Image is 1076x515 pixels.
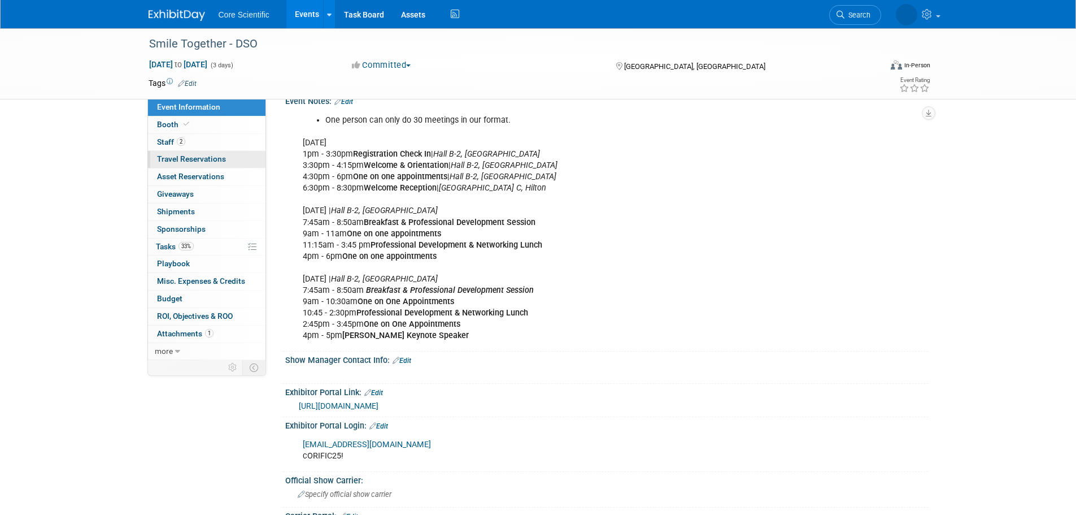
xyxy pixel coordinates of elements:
[353,172,447,181] b: One on one appointments
[285,417,928,432] div: Exhibitor Portal Login:
[450,172,556,181] i: Hall B-2, [GEOGRAPHIC_DATA]
[157,294,182,303] span: Budget
[145,34,864,54] div: Smile Together - DSO
[364,218,535,227] b: Breakfast & Professional Development Session
[364,183,437,193] b: Welcome Reception
[814,59,931,76] div: Event Format
[173,60,184,69] span: to
[148,273,265,290] a: Misc. Expenses & Credits
[148,151,265,168] a: Travel Reservations
[364,389,383,397] a: Edit
[148,256,265,272] a: Playbook
[829,5,881,25] a: Search
[451,161,557,170] i: Hall B-2, [GEOGRAPHIC_DATA]
[157,137,185,146] span: Staff
[331,206,438,215] i: Hall B-2, [GEOGRAPHIC_DATA]
[331,274,438,284] i: Hall B-2, [GEOGRAPHIC_DATA]
[433,149,540,159] i: Hall B-2, [GEOGRAPHIC_DATA]
[148,221,265,238] a: Sponsorships
[356,308,528,318] b: Professional Development & Networking Lunch
[148,186,265,203] a: Giveaways
[205,329,214,337] span: 1
[353,149,431,159] b: Registration Check In
[371,240,542,250] b: Professional Development & Networking Lunch
[148,343,265,360] a: more
[342,331,469,340] b: [PERSON_NAME] Keynote Speaker
[904,61,930,70] div: In-Person
[347,229,441,239] b: One on one appointments
[157,311,233,321] span: ROI, Objectives & ROO
[148,116,265,133] a: Booth
[844,11,870,19] span: Search
[157,102,220,111] span: Event Information
[285,93,928,107] div: Event Notes:
[157,329,214,338] span: Attachments
[896,4,917,25] img: Alyona Yurchenko
[348,59,415,71] button: Committed
[303,440,431,449] a: [EMAIL_ADDRESS][DOMAIN_NAME]
[184,121,189,127] i: Booth reservation complete
[298,490,391,499] span: Specify official show carrier
[157,172,224,181] span: Asset Reservations
[148,326,265,343] a: Attachments1
[149,77,197,89] td: Tags
[891,60,902,70] img: Format-Inperson.png
[369,422,388,430] a: Edit
[299,401,378,410] a: [URL][DOMAIN_NAME]
[157,120,191,129] span: Booth
[223,360,243,375] td: Personalize Event Tab Strip
[285,472,928,486] div: Official Show Carrier:
[156,242,194,251] span: Tasks
[325,115,797,126] li: One person can only do 30 meetings in our format.
[342,252,437,261] b: One on one appointments
[358,297,454,306] b: One on One Appointments
[177,137,185,146] span: 2
[295,434,804,468] div: cORIFIC25!
[155,347,173,356] span: more
[148,204,265,220] a: Shipments
[439,183,546,193] i: [GEOGRAPHIC_DATA] C, Hilton
[624,62,765,71] span: [GEOGRAPHIC_DATA], [GEOGRAPHIC_DATA]
[149,10,205,21] img: ExhibitDay
[157,259,190,268] span: Playbook
[366,285,534,295] b: Breakfast & Professional Development Session
[364,319,460,329] b: One on One Appointments
[334,98,353,106] a: Edit
[148,308,265,325] a: ROI, Objectives & ROO
[295,109,804,348] div: [DATE] 1pm - 3:30pm | 3:30pm - 4:15pm | 4:30pm - 6pm | 6:30pm - 8:30pm | [DATE] | 7:45am - 8:50am...
[148,168,265,185] a: Asset Reservations
[148,134,265,151] a: Staff2
[285,352,928,366] div: Show Manager Contact Info:
[157,224,206,233] span: Sponsorships
[285,384,928,399] div: Exhibitor Portal Link:
[219,10,269,19] span: Core Scientific
[178,242,194,250] span: 33%
[393,357,411,365] a: Edit
[157,276,245,285] span: Misc. Expenses & Credits
[148,291,265,308] a: Budget
[178,80,197,88] a: Edit
[242,360,265,375] td: Toggle Event Tabs
[210,62,233,69] span: (3 days)
[157,154,226,163] span: Travel Reservations
[148,99,265,116] a: Event Information
[157,189,194,198] span: Giveaways
[899,77,930,83] div: Event Rating
[149,59,208,70] span: [DATE] [DATE]
[364,161,448,170] b: Welcome & Orientation
[148,239,265,256] a: Tasks33%
[157,207,195,216] span: Shipments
